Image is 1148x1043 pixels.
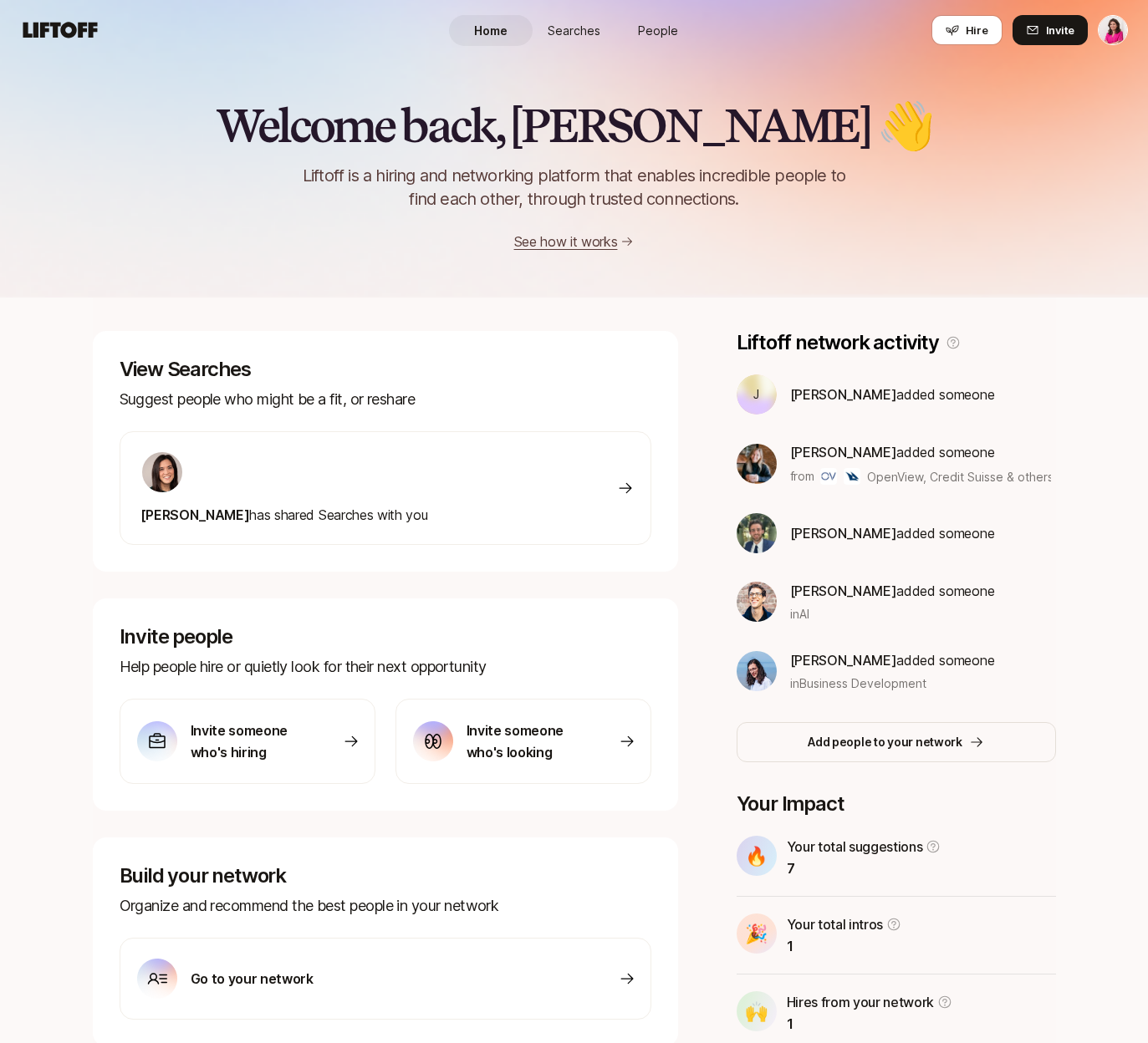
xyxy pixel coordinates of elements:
[787,857,941,879] p: 7
[790,466,814,486] p: from
[1098,15,1128,45] button: Emma Frane
[467,720,584,763] p: Invite someone who's looking
[787,836,923,857] p: Your total suggestions
[790,674,926,692] span: in Business Development
[737,331,939,354] p: Liftoff network activity
[120,864,651,888] p: Build your network
[808,732,962,752] p: Add people to your network
[787,935,902,957] p: 1
[787,913,884,935] p: Your total intros
[844,468,860,485] img: Credit Suisse
[737,444,777,484] img: 5271455e_f14f_484e_af27_a739e76a5910.jpg
[790,522,995,544] p: added someone
[120,388,651,411] p: Suggest people who might be a fit, or reshare
[140,506,250,523] span: [PERSON_NAME]
[737,722,1056,762] button: Add people to your network
[931,15,1003,45] button: Hire
[140,506,428,523] span: has shared Searches with you
[533,15,616,46] a: Searches
[737,651,777,691] img: 3b21b1e9_db0a_4655_a67f_ab9b1489a185.jpg
[737,913,777,954] div: 🎉
[737,513,777,553] img: 8f7f5d74_4cb5_4338_bcf8_797ab90b48f4.jpg
[120,655,651,679] p: Help people hire or quietly look for their next opportunity
[790,384,995,405] p: added someone
[275,164,874,211] p: Liftoff is a hiring and networking platform that enables incredible people to find each other, th...
[790,649,995,671] p: added someone
[820,468,837,485] img: OpenView
[790,605,809,623] span: in AI
[616,15,700,46] a: People
[790,580,995,602] p: added someone
[191,968,314,990] p: Go to your network
[120,625,651,649] p: Invite people
[790,525,897,542] span: [PERSON_NAME]
[449,15,533,46] a: Home
[753,384,759,404] p: J
[548,22,600,39] span: Searches
[790,652,897,669] span: [PERSON_NAME]
[191,720,308,763] p: Invite someone who's hiring
[790,444,897,460] span: [PERSON_NAME]
[474,22,508,39] span: Home
[737,991,777,1031] div: 🙌
[638,22,678,39] span: People
[1013,15,1088,45] button: Invite
[787,1013,953,1035] p: 1
[1099,16,1127,44] img: Emma Frane
[787,991,935,1013] p: Hires from your network
[120,358,651,381] p: View Searches
[737,836,777,876] div: 🔥
[737,792,1056,816] p: Your Impact
[1046,22,1074,38] span: Invite
[790,583,897,599] span: [PERSON_NAME]
[120,894,651,918] p: Organize and recommend the best people in your network
[514,233,618,250] a: See how it works
[737,582,777,622] img: ACg8ocLm-7WKXm5P6FOfsomLtf-y8h9QcLHIICRw5Nhk1c-0rtDodec4=s160-c
[142,452,182,492] img: 71d7b91d_d7cb_43b4_a7ea_a9b2f2cc6e03.jpg
[216,100,932,150] h2: Welcome back, [PERSON_NAME] 👋
[867,470,1054,484] span: OpenView, Credit Suisse & others
[790,441,1052,463] p: added someone
[790,386,897,403] span: [PERSON_NAME]
[966,22,988,38] span: Hire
